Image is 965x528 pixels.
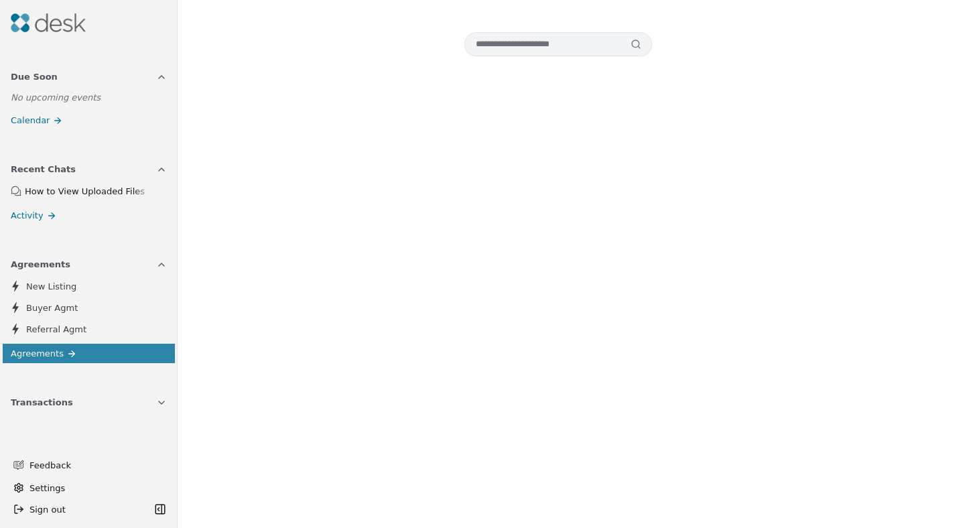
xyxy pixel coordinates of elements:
[11,208,44,222] span: Activity
[3,157,175,182] button: Recent Chats
[11,92,101,103] span: No upcoming events
[3,344,175,363] a: Agreements
[11,346,64,360] span: Agreements
[3,64,175,89] button: Due Soon
[3,111,175,130] a: Calendar
[3,206,175,225] a: Activity
[26,301,78,315] span: Buyer Agmt
[29,503,66,517] span: Sign out
[29,458,159,472] span: Feedback
[26,279,76,293] span: New Listing
[11,113,50,127] span: Calendar
[3,390,175,415] button: Transactions
[8,499,151,520] button: Sign out
[11,257,70,271] span: Agreements
[11,395,73,409] span: Transactions
[11,162,76,176] span: Recent Chats
[8,477,170,499] button: Settings
[26,322,86,336] span: Referral Agmt
[5,453,167,477] button: Feedback
[29,481,65,495] span: Settings
[11,70,58,84] span: Due Soon
[11,13,86,32] img: Desk
[5,182,172,200] a: How to View Uploaded Files
[3,252,175,277] button: Agreements
[25,184,153,198] div: How to View Uploaded Files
